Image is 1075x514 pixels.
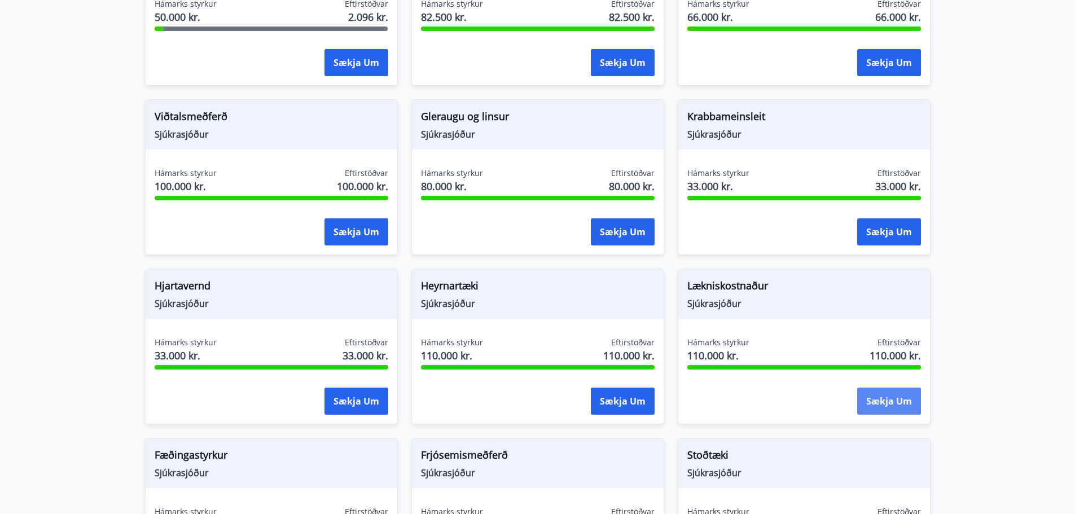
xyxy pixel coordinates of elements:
span: Hámarks styrkur [687,168,749,179]
span: 82.500 kr. [609,10,655,24]
span: Heyrnartæki [421,278,655,297]
span: Sjúkrasjóður [155,467,388,479]
span: Stoðtæki [687,447,921,467]
button: Sækja um [591,388,655,415]
span: 50.000 kr. [155,10,217,24]
span: Sjúkrasjóður [421,467,655,479]
span: Gleraugu og linsur [421,109,655,128]
span: Hámarks styrkur [687,337,749,348]
span: Fæðingastyrkur [155,447,388,467]
span: Sjúkrasjóður [155,128,388,140]
span: 33.000 kr. [687,179,749,194]
span: Sjúkrasjóður [421,128,655,140]
span: 110.000 kr. [421,348,483,363]
span: Eftirstöðvar [877,168,921,179]
span: Hámarks styrkur [155,337,217,348]
button: Sækja um [324,49,388,76]
button: Sækja um [591,49,655,76]
span: Sjúkrasjóður [421,297,655,310]
span: 80.000 kr. [609,179,655,194]
span: 110.000 kr. [870,348,921,363]
button: Sækja um [857,218,921,245]
span: Eftirstöðvar [345,168,388,179]
span: Hámarks styrkur [421,168,483,179]
span: 110.000 kr. [687,348,749,363]
button: Sækja um [324,218,388,245]
span: 66.000 kr. [687,10,749,24]
span: Krabbameinsleit [687,109,921,128]
span: 33.000 kr. [155,348,217,363]
span: 100.000 kr. [337,179,388,194]
span: Hjartavernd [155,278,388,297]
span: Sjúkrasjóður [687,128,921,140]
button: Sækja um [857,49,921,76]
span: 110.000 kr. [603,348,655,363]
button: Sækja um [591,218,655,245]
span: Eftirstöðvar [345,337,388,348]
span: Hámarks styrkur [155,168,217,179]
button: Sækja um [324,388,388,415]
span: 80.000 kr. [421,179,483,194]
span: Eftirstöðvar [611,168,655,179]
span: Frjósemismeðferð [421,447,655,467]
span: Sjúkrasjóður [155,297,388,310]
span: Sjúkrasjóður [687,297,921,310]
span: 2.096 kr. [348,10,388,24]
span: 66.000 kr. [875,10,921,24]
span: Eftirstöðvar [877,337,921,348]
span: 33.000 kr. [343,348,388,363]
span: 33.000 kr. [875,179,921,194]
span: Viðtalsmeðferð [155,109,388,128]
span: Eftirstöðvar [611,337,655,348]
span: 82.500 kr. [421,10,483,24]
button: Sækja um [857,388,921,415]
span: Sjúkrasjóður [687,467,921,479]
span: Hámarks styrkur [421,337,483,348]
span: Lækniskostnaður [687,278,921,297]
span: 100.000 kr. [155,179,217,194]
